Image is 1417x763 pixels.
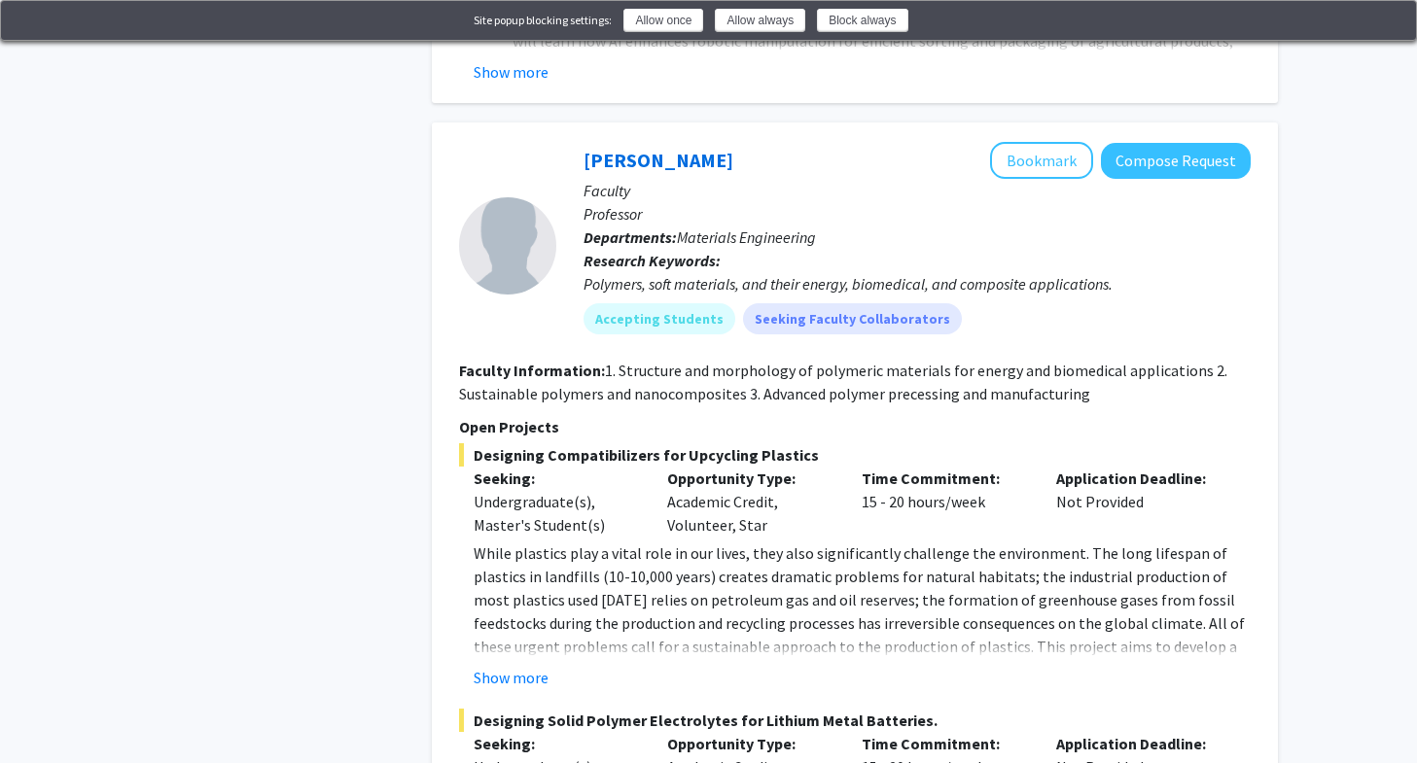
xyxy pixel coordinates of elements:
div: Undergraduate(s), Master's Student(s) [474,490,639,537]
p: Open Projects [459,415,1251,438]
span: Designing Compatibilizers for Upcycling Plastics [459,443,1251,467]
p: Opportunity Type: [667,467,832,490]
p: Opportunity Type: [667,732,832,755]
button: Show more [474,666,549,689]
div: Polymers, soft materials, and their energy, biomedical, and composite applications. [584,272,1251,295]
p: Application Deadline: [1056,732,1222,755]
b: Research Keywords: [584,251,721,270]
p: Time Commitment: [862,467,1027,490]
div: Site popup blocking settings: [474,12,612,29]
button: Allow always [715,9,805,32]
button: Block always [817,9,907,32]
a: [PERSON_NAME] [584,148,733,172]
button: Compose Request to Christopher Li [1101,143,1251,179]
div: Academic Credit, Volunteer, Star [653,467,847,537]
fg-read-more: 1. Structure and morphology of polymeric materials for energy and biomedical applications 2. Sust... [459,361,1227,403]
b: Faculty Information: [459,361,605,380]
div: Not Provided [1042,467,1236,537]
iframe: Chat [1334,676,1402,748]
span: Designing Solid Polymer Electrolytes for Lithium Metal Batteries. [459,709,1251,732]
mat-chip: Seeking Faculty Collaborators [743,303,962,334]
div: 15 - 20 hours/week [847,467,1042,537]
mat-chip: Accepting Students [584,303,735,334]
span: While plastics play a vital role in our lives, they also significantly challenge the environment.... [474,543,1245,726]
p: Seeking: [474,467,639,490]
span: Materials Engineering [677,227,816,247]
button: Add Christopher Li to Bookmarks [990,142,1093,179]
p: Application Deadline: [1056,467,1222,490]
li: AI-driven robotic arms for intelligent packaging and autonomous soil sampling systems: VIP team m... [513,6,1251,76]
p: Time Commitment: [862,732,1027,755]
b: Departments: [584,227,677,247]
button: Show more [474,60,549,84]
p: Professor [584,202,1251,225]
p: Seeking: [474,732,639,755]
p: Faculty [584,179,1251,202]
button: Allow once [623,9,703,32]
